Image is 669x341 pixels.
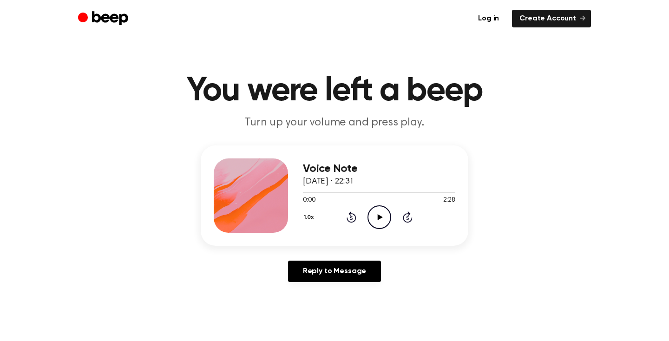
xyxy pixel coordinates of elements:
[78,10,131,28] a: Beep
[288,261,381,282] a: Reply to Message
[303,196,315,205] span: 0:00
[443,196,455,205] span: 2:28
[303,177,354,186] span: [DATE] · 22:31
[303,210,317,225] button: 1.0x
[97,74,572,108] h1: You were left a beep
[156,115,513,131] p: Turn up your volume and press play.
[512,10,591,27] a: Create Account
[303,163,455,175] h3: Voice Note
[471,10,506,27] a: Log in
